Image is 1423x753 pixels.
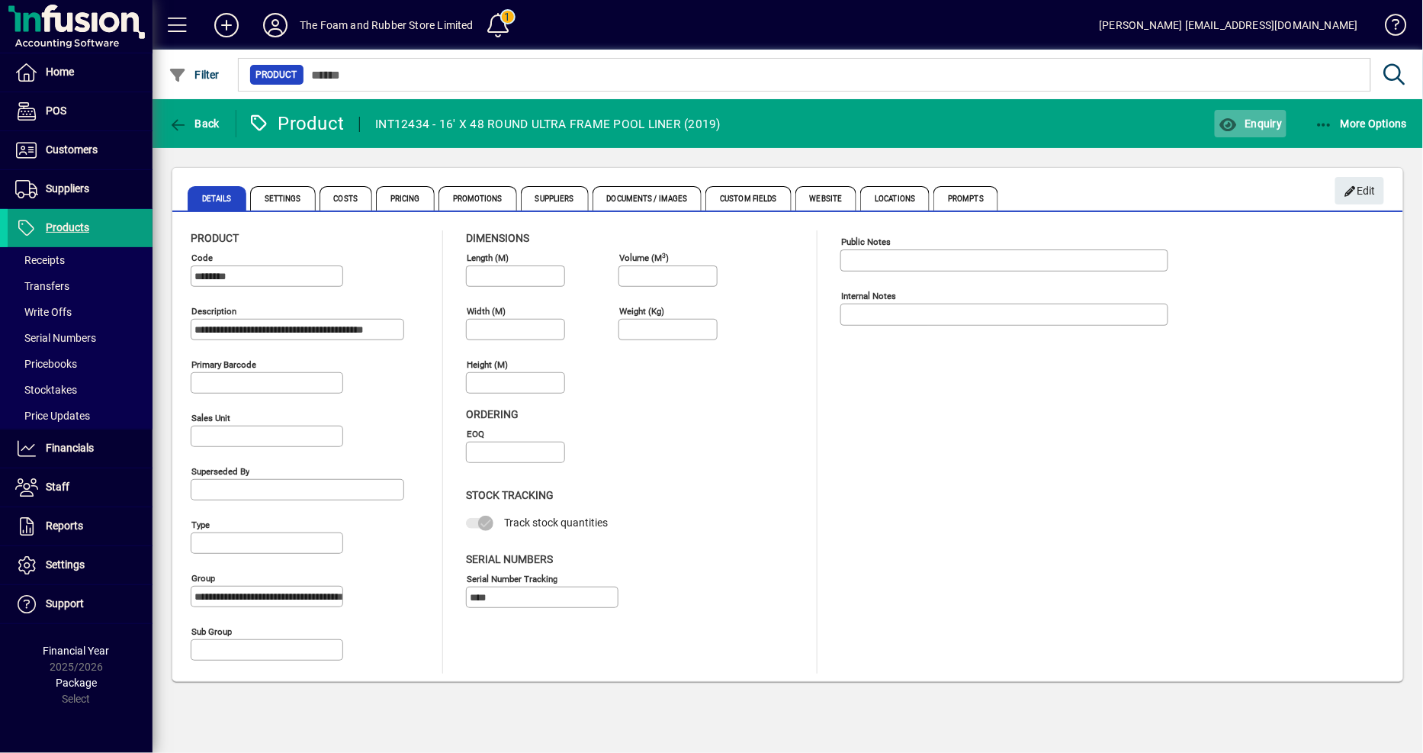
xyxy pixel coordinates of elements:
[46,143,98,156] span: Customers
[8,131,153,169] a: Customers
[15,332,96,344] span: Serial Numbers
[8,92,153,130] a: POS
[619,306,664,317] mat-label: Weight (Kg)
[202,11,251,39] button: Add
[8,247,153,273] a: Receipts
[619,253,669,263] mat-label: Volume (m )
[466,232,529,244] span: Dimensions
[1311,110,1412,137] button: More Options
[46,558,85,571] span: Settings
[1219,117,1282,130] span: Enquiry
[46,221,89,233] span: Products
[56,677,97,689] span: Package
[188,186,246,211] span: Details
[841,291,896,301] mat-label: Internal Notes
[250,186,316,211] span: Settings
[8,53,153,92] a: Home
[841,237,891,247] mat-label: Public Notes
[15,280,69,292] span: Transfers
[43,645,110,657] span: Financial Year
[15,410,90,422] span: Price Updates
[15,384,77,396] span: Stocktakes
[705,186,791,211] span: Custom Fields
[662,251,666,259] sup: 3
[191,520,210,530] mat-label: Type
[46,597,84,610] span: Support
[191,253,213,263] mat-label: Code
[593,186,702,211] span: Documents / Images
[191,626,232,637] mat-label: Sub group
[467,573,557,584] mat-label: Serial Number tracking
[795,186,857,211] span: Website
[320,186,373,211] span: Costs
[8,273,153,299] a: Transfers
[8,430,153,468] a: Financials
[467,359,508,370] mat-label: Height (m)
[438,186,517,211] span: Promotions
[1215,110,1286,137] button: Enquiry
[256,67,297,82] span: Product
[46,182,89,195] span: Suppliers
[8,170,153,208] a: Suppliers
[1100,13,1358,37] div: [PERSON_NAME] [EMAIL_ADDRESS][DOMAIN_NAME]
[521,186,589,211] span: Suppliers
[8,351,153,377] a: Pricebooks
[1344,179,1376,204] span: Edit
[8,468,153,507] a: Staff
[467,429,484,439] mat-label: EOQ
[15,358,77,370] span: Pricebooks
[248,111,345,136] div: Product
[504,516,608,529] span: Track stock quantities
[1315,117,1408,130] span: More Options
[8,585,153,623] a: Support
[165,110,223,137] button: Back
[466,408,519,420] span: Ordering
[15,254,65,266] span: Receipts
[933,186,998,211] span: Prompts
[375,112,721,137] div: INT12434 - 16' X 48 ROUND ULTRA FRAME POOL LINER (2019)
[46,481,69,493] span: Staff
[466,489,554,501] span: Stock Tracking
[191,413,230,423] mat-label: Sales unit
[8,377,153,403] a: Stocktakes
[467,306,506,317] mat-label: Width (m)
[860,186,930,211] span: Locations
[46,66,74,78] span: Home
[15,306,72,318] span: Write Offs
[8,325,153,351] a: Serial Numbers
[169,117,220,130] span: Back
[1373,3,1404,53] a: Knowledge Base
[191,573,215,584] mat-label: Group
[169,69,220,81] span: Filter
[46,105,66,117] span: POS
[165,61,223,88] button: Filter
[191,306,236,317] mat-label: Description
[376,186,435,211] span: Pricing
[153,110,236,137] app-page-header-button: Back
[467,253,509,263] mat-label: Length (m)
[191,359,256,370] mat-label: Primary barcode
[46,520,83,532] span: Reports
[8,403,153,429] a: Price Updates
[46,442,94,454] span: Financials
[251,11,300,39] button: Profile
[1335,177,1384,204] button: Edit
[300,13,474,37] div: The Foam and Rubber Store Limited
[466,553,553,565] span: Serial Numbers
[8,546,153,584] a: Settings
[8,507,153,545] a: Reports
[191,466,249,477] mat-label: Superseded by
[8,299,153,325] a: Write Offs
[191,232,239,244] span: Product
